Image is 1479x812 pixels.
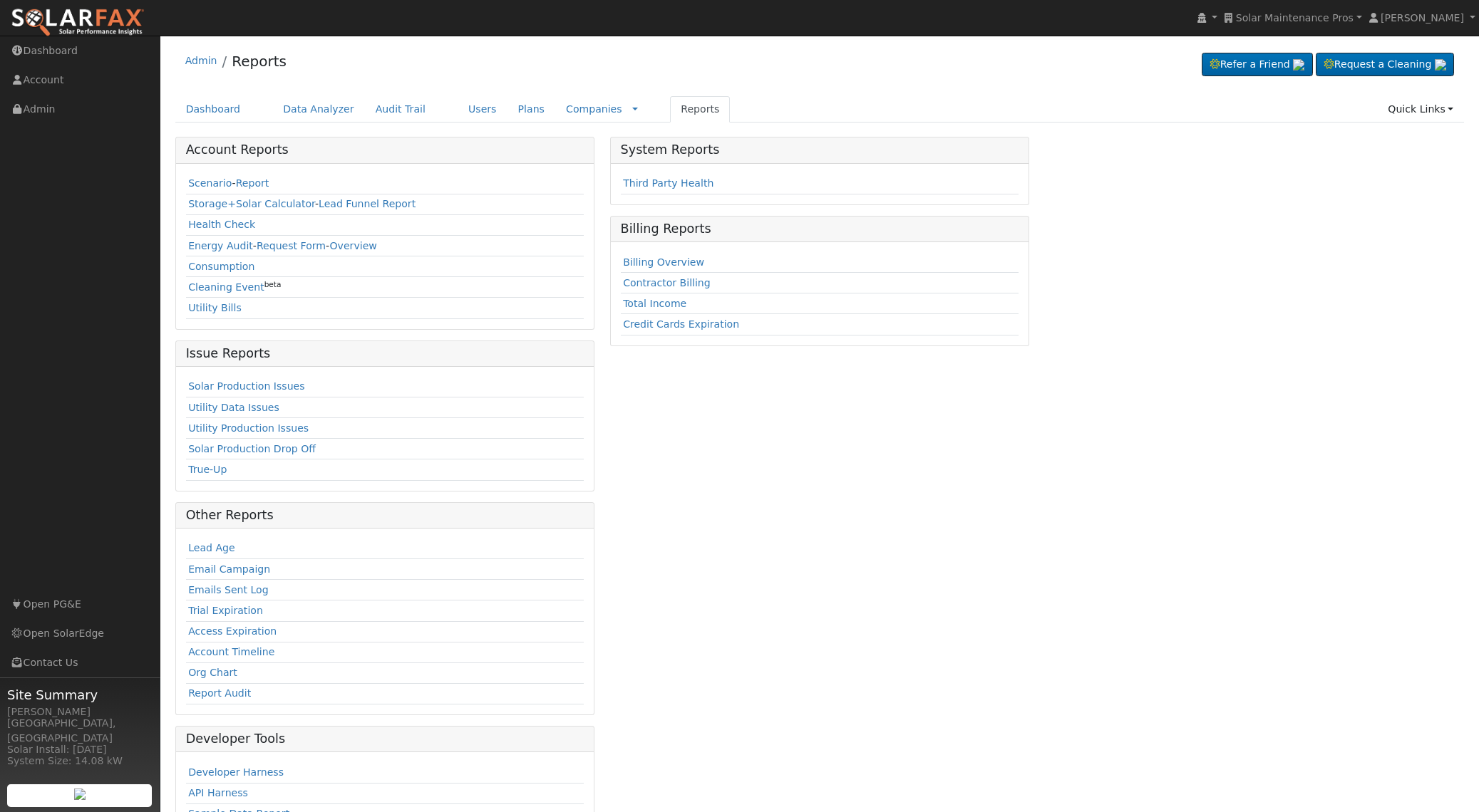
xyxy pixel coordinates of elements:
[1202,53,1313,77] a: Refer a Friend
[188,667,237,678] a: Org Chart
[188,542,235,553] a: Lead Age
[74,788,86,800] img: retrieve
[186,194,584,214] td: -
[1435,59,1446,71] img: retrieve
[257,240,326,251] a: Request Form
[264,280,282,288] sup: beta
[186,732,584,746] h5: Developer Tools
[188,402,279,413] a: Utility Data Issues
[188,787,248,798] a: API Harness
[1293,59,1304,71] img: retrieve
[1316,53,1454,77] a: Request a Cleaning
[319,198,416,209] a: Lead Funnel Report
[188,443,316,454] a: Solar Production Drop Off
[188,177,232,189] a: Scenario
[236,177,269,189] a: Report
[175,96,252,123] a: Dashboard
[188,302,242,313] a: Utility Bills
[188,766,284,778] a: Developer Harness
[623,298,686,309] a: Total Income
[188,563,270,575] a: Email Campaign
[621,222,1019,236] h5: Billing Reports
[188,422,309,434] a: Utility Production Issues
[623,277,711,288] a: Contractor Billing
[458,96,507,123] a: Users
[7,716,153,746] div: [GEOGRAPHIC_DATA], [GEOGRAPHIC_DATA]
[623,318,739,330] a: Credit Cards Expiration
[232,53,287,70] a: Reports
[185,55,217,66] a: Admin
[186,346,584,361] h5: Issue Reports
[621,142,1019,157] h5: System Reports
[186,236,584,256] td: - -
[330,240,377,251] a: Overview
[188,240,253,251] a: Energy Audit
[623,177,713,189] a: Third Party Health
[188,687,251,699] a: Report Audit
[186,142,584,157] h5: Account Reports
[188,584,269,595] a: Emails Sent Log
[188,464,227,475] a: True-Up
[188,281,264,293] a: Cleaning Event
[670,96,730,123] a: Reports
[188,219,255,230] a: Health Check
[1236,12,1354,24] span: Solar Maintenance Pros
[1381,12,1464,24] span: [PERSON_NAME]
[186,174,584,194] td: -
[188,625,277,637] a: Access Expiration
[11,8,145,38] img: SolarFax
[188,605,263,616] a: Trial Expiration
[188,261,254,272] a: Consumption
[188,646,274,657] a: Account Timeline
[7,754,153,769] div: System Size: 14.08 kW
[623,256,704,268] a: Billing Overview
[272,96,365,123] a: Data Analyzer
[7,685,153,704] span: Site Summary
[7,704,153,719] div: [PERSON_NAME]
[188,380,304,392] a: Solar Production Issues
[188,198,315,209] a: Storage+Solar Calculator
[1377,96,1464,123] a: Quick Links
[7,742,153,757] div: Solar Install: [DATE]
[186,508,584,523] h5: Other Reports
[566,103,622,115] a: Companies
[507,96,555,123] a: Plans
[365,96,436,123] a: Audit Trail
